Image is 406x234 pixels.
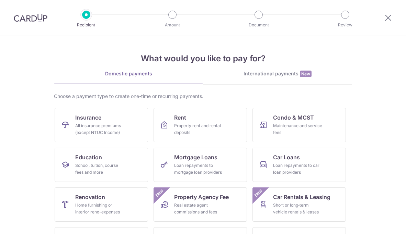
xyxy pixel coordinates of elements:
div: Maintenance and service fees [273,122,323,136]
span: New [253,187,264,199]
span: Car Rentals & Leasing [273,193,330,201]
p: Review [320,22,371,28]
span: Rent [174,113,186,122]
h4: What would you like to pay for? [54,52,352,65]
span: Renovation [75,193,105,201]
span: Insurance [75,113,101,122]
div: Choose a payment type to create one-time or recurring payments. [54,93,352,100]
p: Document [233,22,284,28]
div: Short or long‑term vehicle rentals & leases [273,202,323,215]
div: Real estate agent commissions and fees [174,202,224,215]
span: Car Loans [273,153,300,161]
span: New [154,187,165,199]
span: Condo & MCST [273,113,314,122]
span: Property Agency Fee [174,193,229,201]
div: Loan repayments to mortgage loan providers [174,162,224,176]
span: New [300,71,312,77]
a: Car LoansLoan repayments to car loan providers [252,148,346,182]
p: Recipient [61,22,112,28]
img: CardUp [14,14,47,22]
a: RentProperty rent and rental deposits [154,108,247,142]
div: Home furnishing or interior reno-expenses [75,202,125,215]
span: Education [75,153,102,161]
div: School, tuition, course fees and more [75,162,125,176]
p: Amount [147,22,198,28]
div: Loan repayments to car loan providers [273,162,323,176]
div: Domestic payments [54,70,203,77]
a: Car Rentals & LeasingShort or long‑term vehicle rentals & leasesNew [252,187,346,222]
a: Mortgage LoansLoan repayments to mortgage loan providers [154,148,247,182]
div: All insurance premiums (except NTUC Income) [75,122,125,136]
div: International payments [203,70,352,77]
a: RenovationHome furnishing or interior reno-expenses [55,187,148,222]
a: EducationSchool, tuition, course fees and more [55,148,148,182]
a: Condo & MCSTMaintenance and service fees [252,108,346,142]
div: Property rent and rental deposits [174,122,224,136]
a: InsuranceAll insurance premiums (except NTUC Income) [55,108,148,142]
iframe: Opens a widget where you can find more information [362,213,399,231]
span: Mortgage Loans [174,153,217,161]
a: Property Agency FeeReal estate agent commissions and feesNew [154,187,247,222]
